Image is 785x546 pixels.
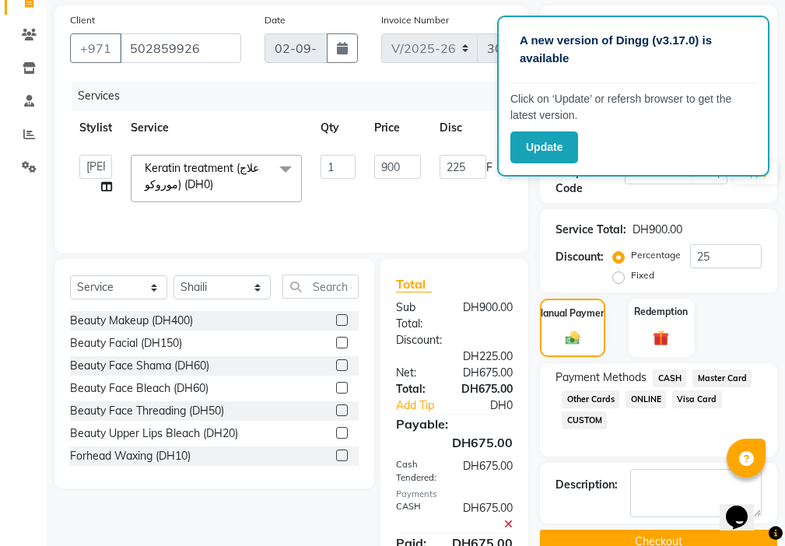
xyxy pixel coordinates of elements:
[555,164,624,197] div: Coupon Code
[720,484,769,530] iframe: chat widget
[486,159,492,176] span: F
[70,448,191,464] div: Forhead Waxing (DH10)
[384,299,451,332] div: Sub Total:
[430,110,573,145] th: Disc
[396,276,432,292] span: Total
[672,390,722,408] span: Visa Card
[384,332,524,348] div: Discount:
[384,458,451,485] div: Cash Tendered:
[634,305,688,319] label: Redemption
[535,306,610,320] label: Manual Payment
[213,177,220,191] a: x
[510,131,578,163] button: Update
[70,425,238,442] div: Beauty Upper Lips Bleach (DH20)
[555,249,604,265] div: Discount:
[396,488,513,501] div: Payments
[648,328,674,348] img: _gift.svg
[384,365,451,381] div: Net:
[121,110,311,145] th: Service
[282,275,359,299] input: Search or Scan
[311,110,365,145] th: Qty
[120,33,241,63] input: Search by Name/Mobile/Email/Code
[510,91,756,124] p: Click on ‘Update’ or refersh browser to get the latest version.
[451,500,524,533] div: DH675.00
[562,411,607,429] span: CUSTOM
[70,110,121,145] th: Stylist
[466,397,524,414] div: DH0
[70,313,193,329] div: Beauty Makeup (DH400)
[384,381,450,397] div: Total:
[70,335,182,352] div: Beauty Facial (DH150)
[381,13,449,27] label: Invoice Number
[384,397,466,414] a: Add Tip
[365,110,430,145] th: Price
[70,13,95,27] label: Client
[145,161,259,191] span: Keratin treatment (علاج موروكو) (DH0)
[626,390,666,408] span: ONLINE
[384,348,524,365] div: DH225.00
[520,32,747,67] p: A new version of Dingg (v3.17.0) is available
[384,433,524,452] div: DH675.00
[384,500,451,533] div: CASH
[451,299,524,332] div: DH900.00
[384,415,524,433] div: Payable:
[450,381,524,397] div: DH675.00
[451,365,524,381] div: DH675.00
[451,458,524,485] div: DH675.00
[265,13,286,27] label: Date
[562,390,619,408] span: Other Cards
[561,330,584,346] img: _cash.svg
[692,369,752,387] span: Master Card
[653,369,686,387] span: CASH
[555,222,626,238] div: Service Total:
[70,33,121,63] button: +971
[555,369,647,386] span: Payment Methods
[72,82,524,110] div: Services
[70,358,209,374] div: Beauty Face Shama (DH60)
[631,268,654,282] label: Fixed
[555,477,618,493] div: Description:
[70,380,209,397] div: Beauty Face Bleach (DH60)
[633,222,682,238] div: DH900.00
[631,248,681,262] label: Percentage
[70,403,224,419] div: Beauty Face Threading (DH50)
